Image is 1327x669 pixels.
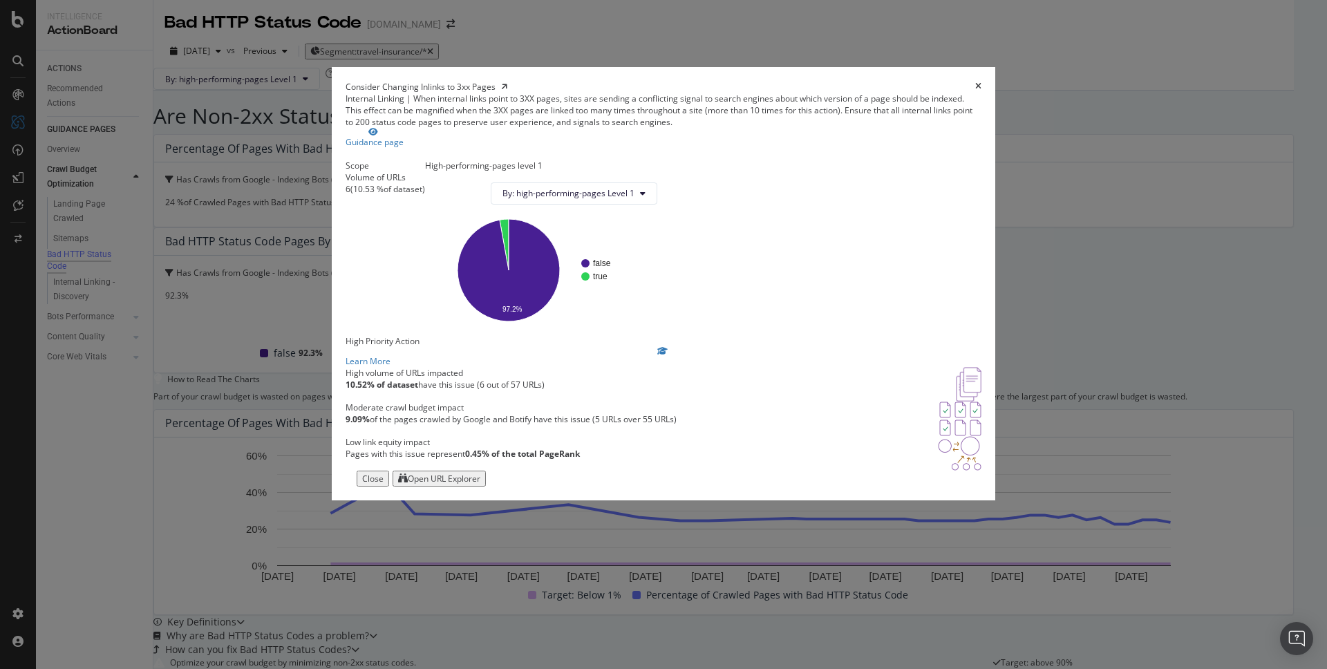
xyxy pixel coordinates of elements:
p: of the pages crawled by Google and Botify have this issue (5 URLs over 55 URLs) [346,413,677,425]
text: true [593,272,608,281]
button: Close [357,471,389,487]
p: Pages with this issue represent [346,448,580,460]
a: Guidance page [346,128,404,148]
div: Learn More [346,355,981,367]
span: | [406,93,411,104]
text: false [593,258,611,268]
div: When internal links point to 3XX pages, sites are sending a conflicting signal to search engines ... [346,93,981,128]
img: DDxVyA23.png [938,436,981,471]
span: High Priority Action [346,335,420,347]
svg: A chart. [436,216,657,324]
strong: 0.45% of the total PageRank [465,448,580,460]
span: Consider Changing Inlinks to 3xx Pages [346,81,496,93]
div: High-performing-pages level 1 [425,160,668,171]
div: ( 10.53 % of dataset ) [350,183,425,195]
strong: 10.52% of dataset [346,379,418,390]
div: Close [362,473,384,484]
div: modal [332,67,995,500]
img: e5DMFwAAAABJRU5ErkJggg== [956,367,981,402]
div: 6 [346,183,350,195]
strong: 9.09% [346,413,370,425]
div: Moderate crawl budget impact [346,402,677,413]
div: times [975,81,981,93]
img: AY0oso9MOvYAAAAASUVORK5CYII= [939,402,981,436]
p: have this issue (6 out of 57 URLs) [346,379,545,390]
button: By: high-performing-pages Level 1 [491,182,657,205]
div: High volume of URLs impacted [346,367,545,379]
div: Scope [346,160,425,171]
text: 97.2% [502,305,522,312]
span: By: high-performing-pages Level 1 [502,187,634,199]
span: Internal Linking [346,93,404,104]
div: Open URL Explorer [408,473,480,484]
a: Learn More [346,347,981,367]
div: Open Intercom Messenger [1280,622,1313,655]
div: Guidance page [346,136,404,148]
div: Volume of URLs [346,171,425,183]
div: Low link equity impact [346,436,580,448]
button: Open URL Explorer [393,471,486,487]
